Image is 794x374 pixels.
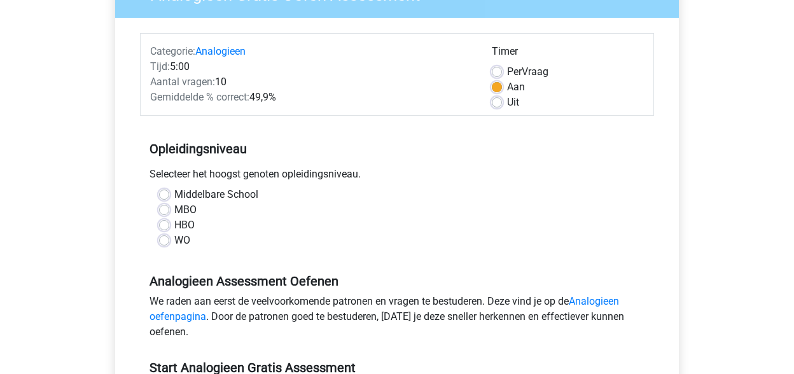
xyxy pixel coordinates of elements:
span: Tijd: [150,60,170,73]
label: Vraag [507,64,548,80]
label: Aan [507,80,525,95]
div: We raden aan eerst de veelvoorkomende patronen en vragen te bestuderen. Deze vind je op de . Door... [140,294,654,345]
span: Gemiddelde % correct: [150,91,249,103]
span: Aantal vragen: [150,76,215,88]
div: 5:00 [141,59,482,74]
div: Timer [492,44,644,64]
h5: Opleidingsniveau [150,136,644,162]
a: Analogieen [195,45,246,57]
label: HBO [174,218,195,233]
h5: Analogieen Assessment Oefenen [150,274,644,289]
label: Middelbare School [174,187,258,202]
label: WO [174,233,190,248]
label: Uit [507,95,519,110]
div: 10 [141,74,482,90]
span: Categorie: [150,45,195,57]
div: 49,9% [141,90,482,105]
label: MBO [174,202,197,218]
span: Per [507,66,522,78]
div: Selecteer het hoogst genoten opleidingsniveau. [140,167,654,187]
